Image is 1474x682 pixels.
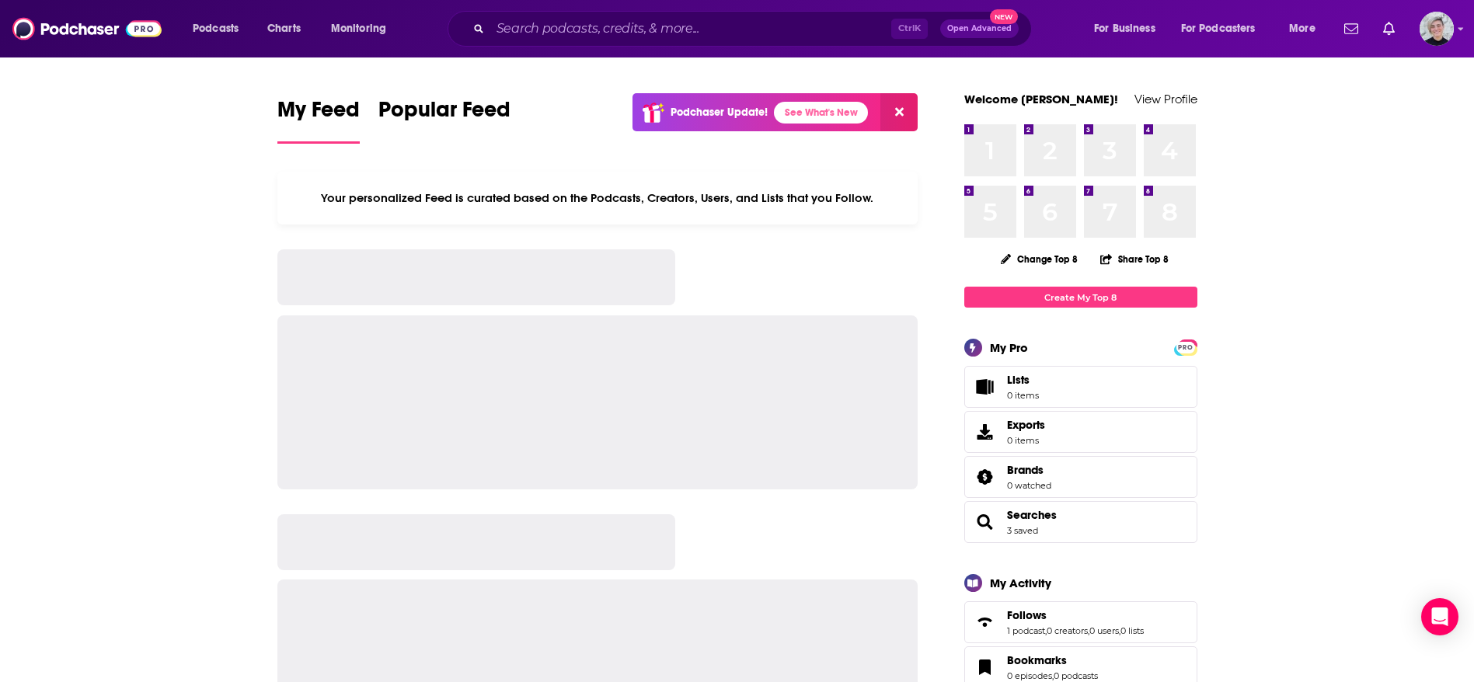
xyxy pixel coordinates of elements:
[970,511,1001,533] a: Searches
[970,611,1001,633] a: Follows
[990,340,1028,355] div: My Pro
[671,106,768,119] p: Podchaser Update!
[378,96,510,132] span: Popular Feed
[1289,18,1315,40] span: More
[277,96,360,144] a: My Feed
[1120,625,1144,636] a: 0 lists
[1134,92,1197,106] a: View Profile
[1099,244,1169,274] button: Share Top 8
[182,16,259,41] button: open menu
[1007,418,1045,432] span: Exports
[964,456,1197,498] span: Brands
[1007,390,1039,401] span: 0 items
[970,421,1001,443] span: Exports
[964,366,1197,408] a: Lists
[964,411,1197,453] a: Exports
[1176,341,1195,353] a: PRO
[277,172,918,224] div: Your personalized Feed is curated based on the Podcasts, Creators, Users, and Lists that you Follow.
[990,576,1051,590] div: My Activity
[970,466,1001,488] a: Brands
[1089,625,1119,636] a: 0 users
[1047,625,1088,636] a: 0 creators
[1007,463,1051,477] a: Brands
[277,96,360,132] span: My Feed
[991,249,1088,269] button: Change Top 8
[774,102,868,124] a: See What's New
[964,287,1197,308] a: Create My Top 8
[891,19,928,39] span: Ctrl K
[1176,342,1195,353] span: PRO
[1181,18,1256,40] span: For Podcasters
[320,16,406,41] button: open menu
[1052,670,1054,681] span: ,
[1338,16,1364,42] a: Show notifications dropdown
[1054,670,1098,681] a: 0 podcasts
[1007,625,1045,636] a: 1 podcast
[1007,608,1144,622] a: Follows
[1421,598,1458,635] div: Open Intercom Messenger
[1007,480,1051,491] a: 0 watched
[1171,16,1278,41] button: open menu
[1088,625,1089,636] span: ,
[1420,12,1454,46] button: Show profile menu
[940,19,1019,38] button: Open AdvancedNew
[1278,16,1335,41] button: open menu
[462,11,1047,47] div: Search podcasts, credits, & more...
[1007,653,1067,667] span: Bookmarks
[257,16,310,41] a: Charts
[1119,625,1120,636] span: ,
[1420,12,1454,46] span: Logged in as koernerj2
[1083,16,1175,41] button: open menu
[1420,12,1454,46] img: User Profile
[970,376,1001,398] span: Lists
[964,501,1197,543] span: Searches
[990,9,1018,24] span: New
[1007,670,1052,681] a: 0 episodes
[193,18,239,40] span: Podcasts
[490,16,891,41] input: Search podcasts, credits, & more...
[1045,625,1047,636] span: ,
[1094,18,1155,40] span: For Business
[331,18,386,40] span: Monitoring
[12,14,162,43] img: Podchaser - Follow, Share and Rate Podcasts
[1007,653,1098,667] a: Bookmarks
[1377,16,1401,42] a: Show notifications dropdown
[964,601,1197,643] span: Follows
[1007,525,1038,536] a: 3 saved
[1007,463,1044,477] span: Brands
[970,656,1001,678] a: Bookmarks
[1007,435,1045,446] span: 0 items
[1007,373,1039,387] span: Lists
[964,92,1118,106] a: Welcome [PERSON_NAME]!
[947,25,1012,33] span: Open Advanced
[1007,608,1047,622] span: Follows
[378,96,510,144] a: Popular Feed
[1007,508,1057,522] a: Searches
[267,18,301,40] span: Charts
[1007,373,1030,387] span: Lists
